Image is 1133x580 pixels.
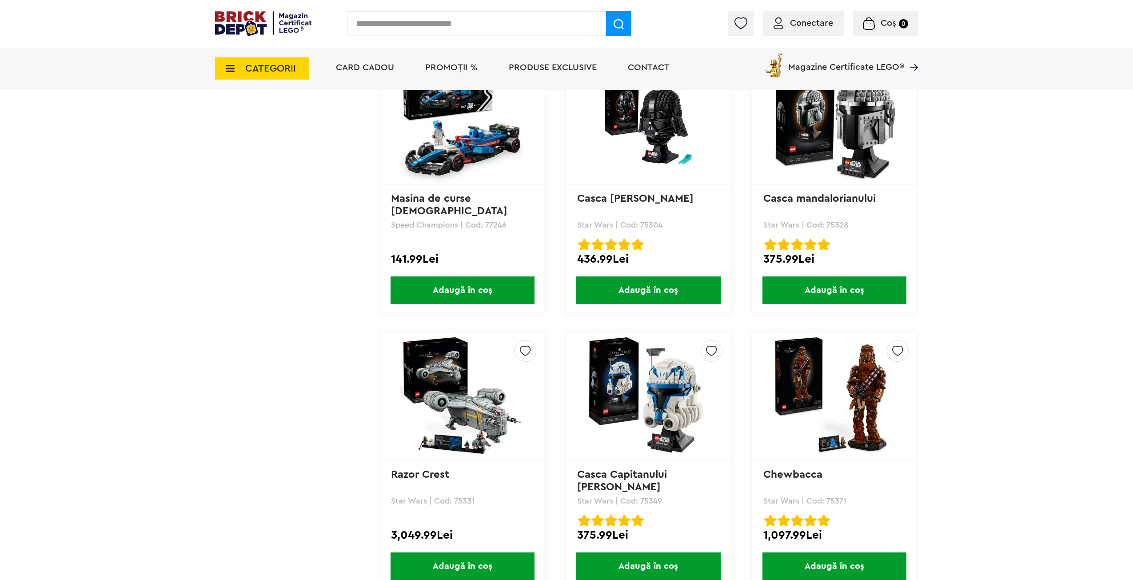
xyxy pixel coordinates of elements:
img: Masina de curse F1® Visa Cash App RB VCARB 01 [400,58,525,183]
span: Adaugă în coș [576,552,720,580]
img: Evaluare cu stele [591,238,604,251]
a: Casca Capitanului [PERSON_NAME] [577,469,670,492]
span: Adaugă în coș [762,552,906,580]
img: Evaluare cu stele [764,238,777,251]
div: 436.99Lei [577,253,720,265]
a: Contact [628,63,670,72]
img: Evaluare cu stele [778,514,790,527]
p: Star Wars | Cod: 75371 [763,497,906,505]
a: Produse exclusive [509,63,597,72]
p: Star Wars | Cod: 75349 [577,497,720,505]
img: Evaluare cu stele [578,514,590,527]
img: Evaluare cu stele [618,514,630,527]
img: Evaluare cu stele [804,238,817,251]
a: Adaugă în coș [380,276,545,304]
img: Evaluare cu stele [818,514,830,527]
img: Casca mandalorianului [772,58,897,183]
img: Evaluare cu stele [764,514,777,527]
span: Adaugă în coș [391,276,535,304]
a: Razor Crest [391,469,449,480]
small: 0 [899,19,908,28]
p: Speed Champions | Cod: 77246 [391,221,534,229]
span: Coș [881,19,896,28]
a: Magazine Certificate LEGO® [904,51,918,60]
p: Star Wars | Cod: 75304 [577,221,720,229]
a: Chewbacca [763,469,822,480]
img: Evaluare cu stele [631,514,644,527]
a: Casca [PERSON_NAME] [577,193,694,204]
a: Adaugă în coș [566,552,731,580]
span: Adaugă în coș [762,276,906,304]
span: CATEGORII [245,64,296,73]
img: Casca Darth Vader [586,76,710,165]
img: Evaluare cu stele [631,238,644,251]
a: Adaugă în coș [380,552,545,580]
img: Evaluare cu stele [804,514,817,527]
img: Evaluare cu stele [791,514,803,527]
a: Card Cadou [336,63,394,72]
div: 1,097.99Lei [763,529,906,541]
a: Conectare [774,19,833,28]
span: Conectare [790,19,833,28]
img: Evaluare cu stele [578,238,590,251]
p: Star Wars | Cod: 75331 [391,497,534,505]
img: Razor Crest [400,334,525,459]
p: Star Wars | Cod: 75328 [763,221,906,229]
div: 3,049.99Lei [391,529,534,541]
img: Evaluare cu stele [618,238,630,251]
a: Adaugă în coș [752,552,917,580]
img: Evaluare cu stele [605,514,617,527]
span: Magazine Certificate LEGO® [788,51,904,72]
img: Evaluare cu stele [591,514,604,527]
img: Evaluare cu stele [791,238,803,251]
a: Masina de curse [DEMOGRAPHIC_DATA] Cash App RB V... [391,193,511,229]
a: PROMOȚII % [425,63,478,72]
div: 141.99Lei [391,253,534,265]
div: 375.99Lei [763,253,906,265]
img: Evaluare cu stele [778,238,790,251]
span: Adaugă în coș [391,552,535,580]
img: Evaluare cu stele [605,238,617,251]
span: Adaugă în coș [576,276,720,304]
a: Adaugă în coș [566,276,731,304]
div: 375.99Lei [577,529,720,541]
img: Evaluare cu stele [818,238,830,251]
a: Casca mandalorianului [763,193,876,204]
img: Casca Capitanului Rex [586,334,710,459]
a: Adaugă în coș [752,276,917,304]
img: Chewbacca [772,334,897,459]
